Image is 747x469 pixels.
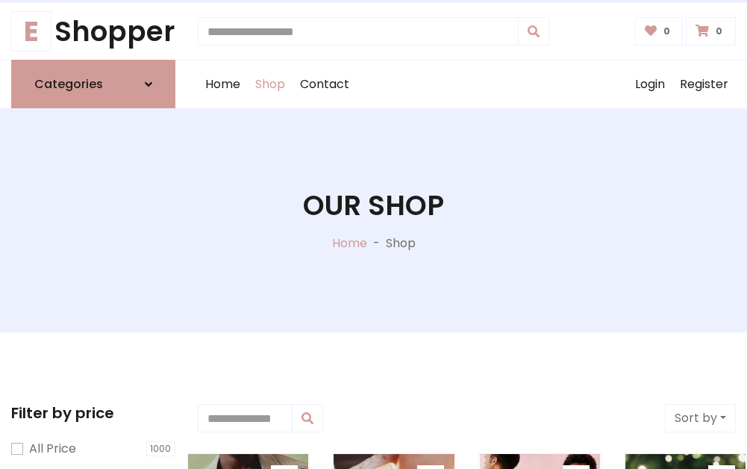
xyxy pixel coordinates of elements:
button: Sort by [665,404,736,432]
a: Categories [11,60,175,108]
h1: Shopper [11,15,175,48]
p: - [367,234,386,252]
a: Shop [248,60,293,108]
a: Home [198,60,248,108]
span: E [11,11,51,52]
a: Login [628,60,672,108]
span: 1000 [146,441,176,456]
a: Contact [293,60,357,108]
p: Shop [386,234,416,252]
span: 0 [660,25,674,38]
label: All Price [29,440,76,458]
h6: Categories [34,77,103,91]
a: 0 [635,17,684,46]
h1: Our Shop [303,189,444,222]
a: 0 [686,17,736,46]
span: 0 [712,25,726,38]
a: Home [332,234,367,252]
a: EShopper [11,15,175,48]
a: Register [672,60,736,108]
h5: Filter by price [11,404,175,422]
